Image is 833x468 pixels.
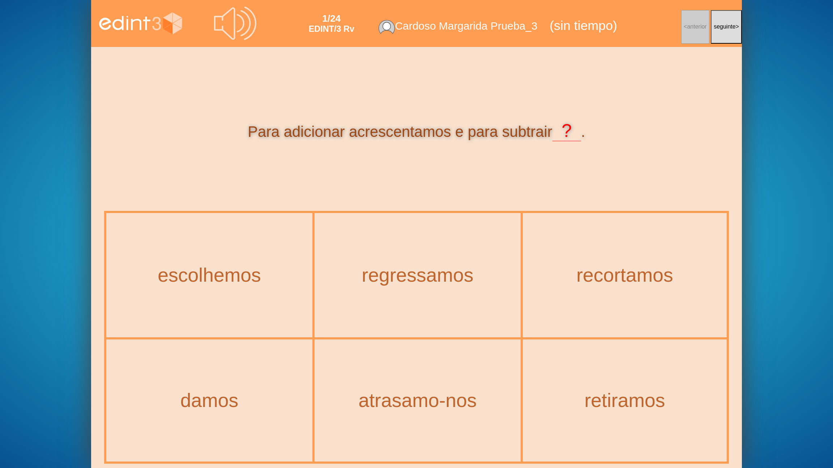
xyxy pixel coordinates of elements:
div: item: 3Rv01 [309,24,354,34]
button: seguinte> [711,10,742,44]
div: Tempo total disponível para esta prova [548,17,619,34]
div: atrasamo-nos [315,390,520,411]
img: logo_edint3_num_blanco.svg [96,4,185,42]
div: Para adicionar acrescentamos e para subtrair . [104,119,729,143]
button: <anterior [681,10,709,44]
span: ? [552,121,581,141]
div: esta prova tem áudio. Clique para escutá-lo novamente. [214,2,256,44]
img: alumnogenerico.svg [379,20,395,34]
div: regressamos [315,265,520,286]
b: 1/24 [322,13,341,24]
div: escolhemos [107,265,312,286]
div: item: 3Rv01 [292,13,354,34]
div: tempo disponível para esta pergunta [653,4,678,29]
div: Pessoa a quem este Questionário é aplicado [379,20,538,34]
div: retiramos [524,390,726,411]
div: damos [107,390,312,411]
span: seguinte [714,23,736,30]
div: recortamos [524,265,726,286]
span: anterior [687,23,706,30]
